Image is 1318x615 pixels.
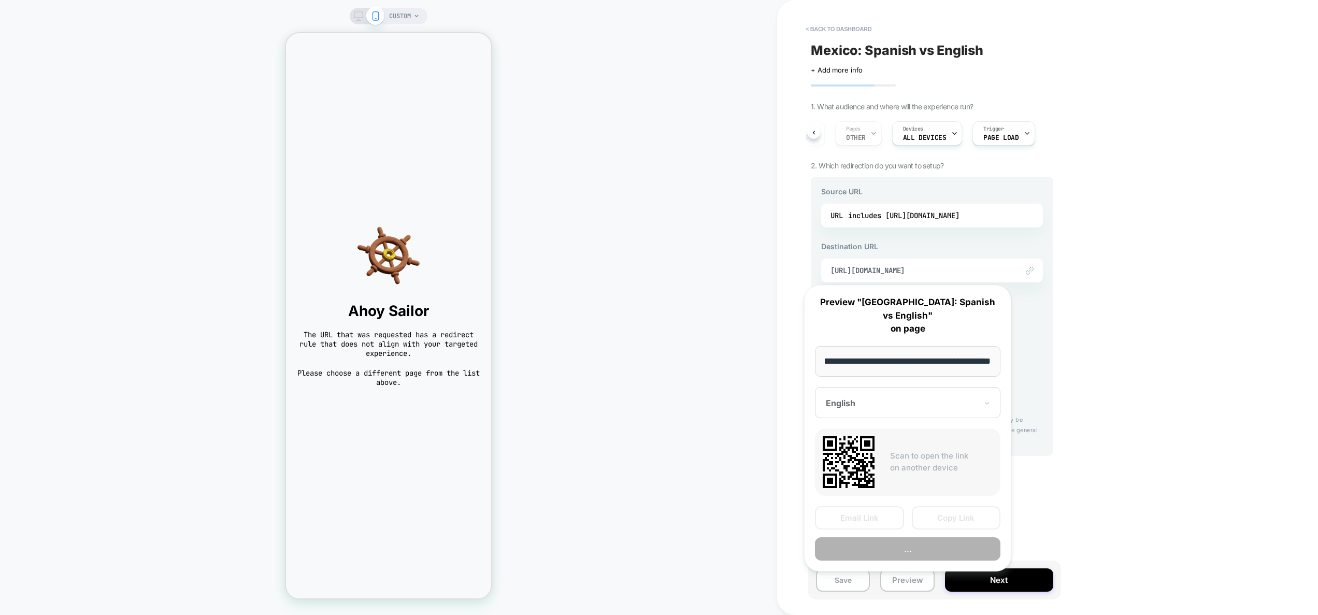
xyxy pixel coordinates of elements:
span: The URL that was requested has a redirect rule that does not align with your targeted experience. [10,297,195,325]
span: [URL][DOMAIN_NAME] [830,266,1008,275]
span: Ahoy Sailor [10,269,195,287]
span: ALL DEVICES [903,134,946,141]
span: 2. Which redirection do you want to setup? [811,161,944,170]
p: Scan to open the link on another device [890,450,993,474]
div: URL [830,208,1034,223]
span: Trigger [983,125,1004,133]
span: 1. What audience and where will the experience run? [811,102,973,111]
div: includes [URL][DOMAIN_NAME] [848,208,959,223]
h3: Source URL [821,187,1043,196]
span: CUSTOM [389,8,411,24]
button: < back to dashboard [800,21,877,37]
span: Devices [903,125,923,133]
button: ... [815,537,1000,561]
span: Please choose a different page from the list above. [10,335,195,354]
button: Copy Link [912,506,1001,530]
span: Mexico: Spanish vs English [811,42,983,58]
p: Preview "[GEOGRAPHIC_DATA]: Spanish vs English" on page [815,296,1000,336]
h3: Destination URL [821,242,1043,251]
span: + Add more info [811,66,863,74]
button: Email Link [815,506,904,530]
span: Page Load [983,134,1019,141]
img: edit [1026,267,1034,275]
img: navigation helm [10,191,195,253]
